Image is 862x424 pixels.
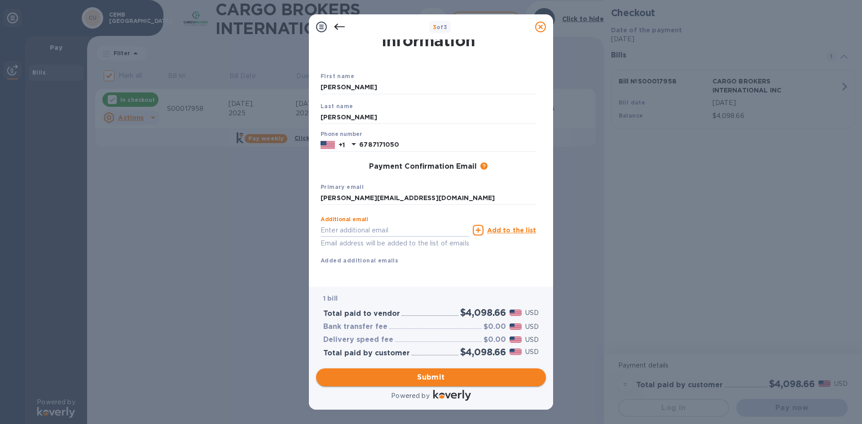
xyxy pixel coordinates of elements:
p: +1 [339,140,345,149]
p: USD [525,308,539,318]
h3: Total paid by customer [323,349,410,358]
h3: Delivery speed fee [323,336,393,344]
u: Add to the list [487,227,536,234]
h3: $0.00 [484,323,506,331]
p: USD [525,335,539,345]
b: 1 bill [323,295,338,302]
h3: Payment Confirmation Email [369,162,477,171]
h3: Total paid to vendor [323,310,400,318]
span: 3 [433,24,436,31]
p: Powered by [391,391,429,401]
label: Additional email [321,217,368,223]
input: Enter your phone number [359,138,536,152]
b: Primary email [321,184,364,190]
b: First name [321,73,354,79]
span: Submit [323,372,539,383]
h2: $4,098.66 [460,346,506,358]
b: of 3 [433,24,448,31]
h3: Bank transfer fee [323,323,387,331]
h1: Payment Contact Information [321,12,536,50]
b: Last name [321,103,353,109]
h3: $0.00 [484,336,506,344]
img: USD [510,310,522,316]
img: USD [510,349,522,355]
img: USD [510,323,522,330]
img: Logo [433,390,471,401]
input: Enter your primary name [321,192,536,205]
b: Added additional emails [321,257,398,264]
h2: $4,098.66 [460,307,506,318]
img: US [321,140,335,150]
label: Phone number [321,132,362,137]
p: Email address will be added to the list of emails [321,238,469,249]
p: USD [525,322,539,332]
img: USD [510,337,522,343]
input: Enter your last name [321,110,536,124]
input: Enter your first name [321,81,536,94]
button: Submit [316,368,546,386]
p: USD [525,347,539,357]
input: Enter additional email [321,223,469,237]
